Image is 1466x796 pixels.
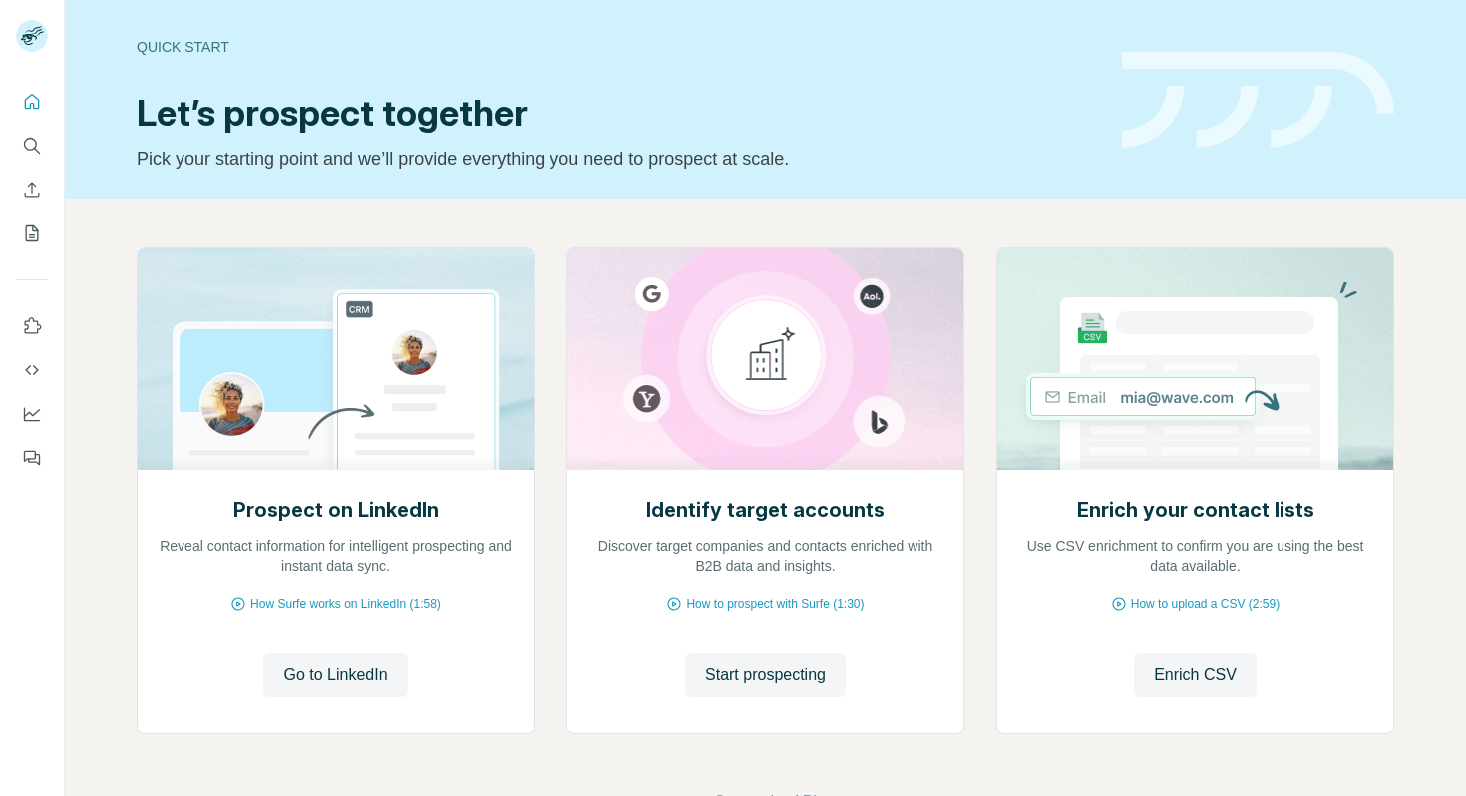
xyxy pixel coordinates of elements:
button: Feedback [16,440,48,476]
span: How Surfe works on LinkedIn (1:58) [250,596,441,613]
button: Go to LinkedIn [263,653,407,697]
button: Dashboard [16,396,48,432]
div: Quick start [137,37,1098,57]
p: Discover target companies and contacts enriched with B2B data and insights. [587,536,943,576]
span: Enrich CSV [1154,663,1237,687]
img: Identify target accounts [566,248,964,470]
p: Reveal contact information for intelligent prospecting and instant data sync. [158,536,514,576]
span: Go to LinkedIn [283,663,387,687]
img: Enrich your contact lists [996,248,1394,470]
button: Start prospecting [685,653,846,697]
img: Prospect on LinkedIn [137,248,535,470]
button: Search [16,128,48,164]
span: Start prospecting [705,663,826,687]
p: Pick your starting point and we’ll provide everything you need to prospect at scale. [137,145,1098,173]
p: Use CSV enrichment to confirm you are using the best data available. [1017,536,1373,576]
h2: Enrich your contact lists [1077,496,1314,524]
button: Enrich CSV [1134,653,1257,697]
button: Use Surfe on LinkedIn [16,308,48,344]
button: Use Surfe API [16,352,48,388]
h2: Prospect on LinkedIn [233,496,439,524]
img: banner [1122,52,1394,149]
h1: Let’s prospect together [137,93,1098,133]
button: Quick start [16,84,48,120]
button: Enrich CSV [16,172,48,207]
h2: Identify target accounts [646,496,885,524]
span: How to prospect with Surfe (1:30) [686,596,864,613]
button: My lists [16,215,48,251]
span: How to upload a CSV (2:59) [1131,596,1280,613]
